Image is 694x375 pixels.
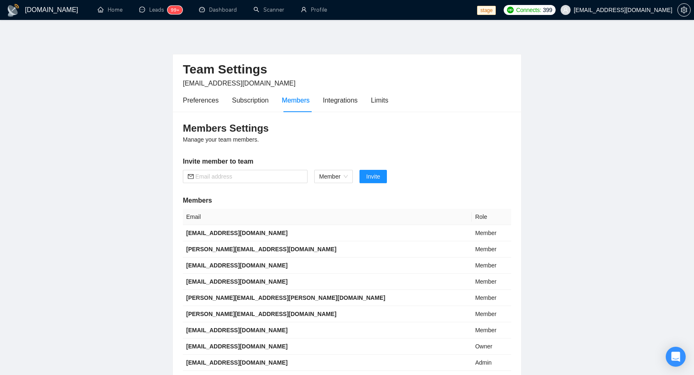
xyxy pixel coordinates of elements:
[186,311,337,317] b: [PERSON_NAME][EMAIL_ADDRESS][DOMAIN_NAME]
[98,6,123,13] a: homeHome
[186,262,288,269] b: [EMAIL_ADDRESS][DOMAIN_NAME]
[139,6,182,13] a: messageLeads99+
[359,170,386,183] button: Invite
[472,322,511,338] td: Member
[366,172,380,181] span: Invite
[677,7,691,13] a: setting
[183,95,219,105] div: Preferences
[183,80,295,87] span: [EMAIL_ADDRESS][DOMAIN_NAME]
[183,136,259,143] span: Manage your team members.
[183,61,511,78] h2: Team Settings
[371,95,389,105] div: Limits
[472,241,511,257] td: Member
[186,327,288,333] b: [EMAIL_ADDRESS][DOMAIN_NAME]
[183,157,511,167] h5: Invite member to team
[167,6,182,14] sup: 99+
[543,5,552,15] span: 399
[186,230,288,236] b: [EMAIL_ADDRESS][DOMAIN_NAME]
[666,347,686,367] div: Open Intercom Messenger
[472,257,511,274] td: Member
[186,343,288,350] b: [EMAIL_ADDRESS][DOMAIN_NAME]
[199,6,237,13] a: dashboardDashboard
[319,170,348,183] span: Member
[232,95,268,105] div: Subscription
[472,225,511,241] td: Member
[323,95,358,105] div: Integrations
[472,338,511,355] td: Owner
[186,294,385,301] b: [PERSON_NAME][EMAIL_ADDRESS][PERSON_NAME][DOMAIN_NAME]
[472,209,511,225] th: Role
[678,7,690,13] span: setting
[7,4,20,17] img: logo
[563,7,568,13] span: user
[477,6,496,15] span: stage
[282,95,310,105] div: Members
[253,6,284,13] a: searchScanner
[301,6,327,13] a: userProfile
[516,5,541,15] span: Connects:
[183,122,511,135] h3: Members Settings
[472,355,511,371] td: Admin
[186,246,337,252] b: [PERSON_NAME][EMAIL_ADDRESS][DOMAIN_NAME]
[472,306,511,322] td: Member
[188,174,194,179] span: mail
[183,209,472,225] th: Email
[186,359,288,366] b: [EMAIL_ADDRESS][DOMAIN_NAME]
[472,290,511,306] td: Member
[677,3,691,17] button: setting
[186,278,288,285] b: [EMAIL_ADDRESS][DOMAIN_NAME]
[507,7,514,13] img: upwork-logo.png
[195,172,303,181] input: Email address
[472,274,511,290] td: Member
[183,196,511,206] h5: Members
